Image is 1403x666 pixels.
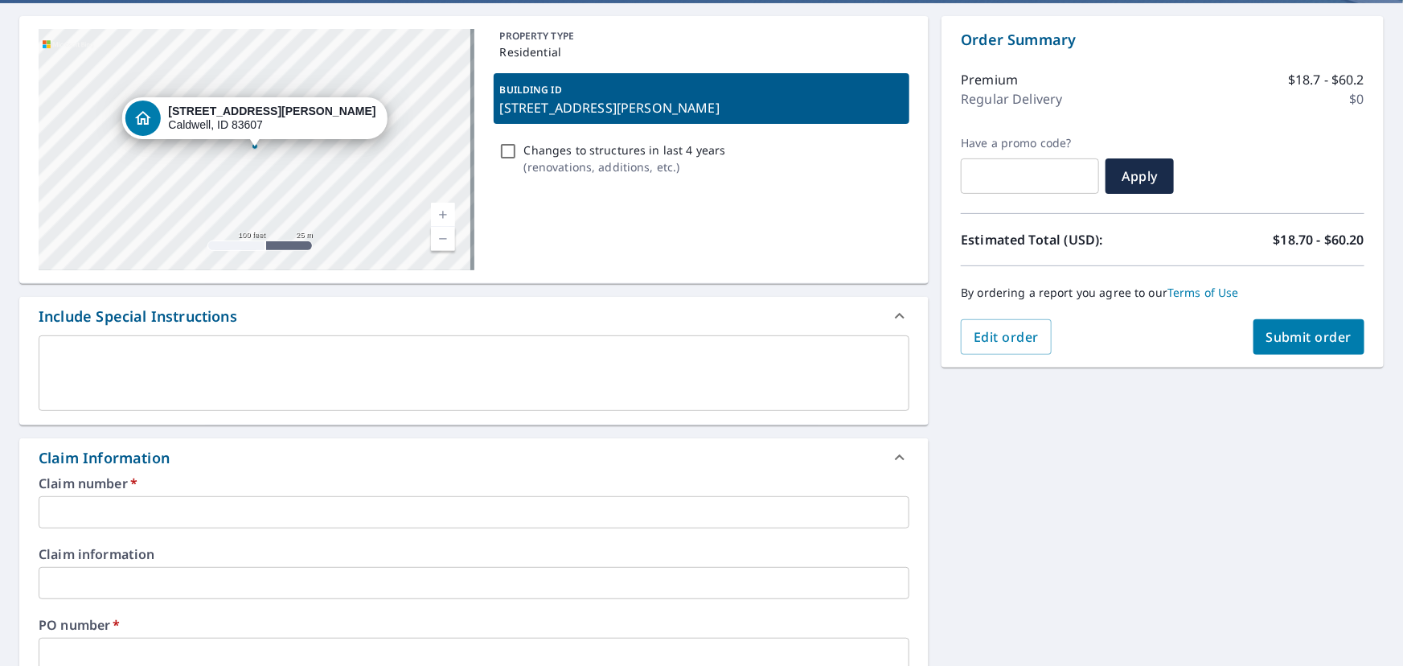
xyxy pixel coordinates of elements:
div: Include Special Instructions [19,297,929,335]
div: Claim Information [19,438,929,477]
span: Apply [1118,167,1161,185]
span: Submit order [1266,328,1352,346]
strong: [STREET_ADDRESS][PERSON_NAME] [168,105,375,117]
a: Current Level 18, Zoom Out [431,227,455,251]
button: Edit order [961,319,1052,355]
p: Residential [500,43,904,60]
p: $18.70 - $60.20 [1274,230,1364,249]
a: Current Level 18, Zoom In [431,203,455,227]
p: Changes to structures in last 4 years [524,142,726,158]
div: Caldwell, ID 83607 [168,105,375,132]
p: Regular Delivery [961,89,1062,109]
span: Edit order [974,328,1039,346]
p: Order Summary [961,29,1364,51]
p: BUILDING ID [500,83,562,97]
p: ( renovations, additions, etc. ) [524,158,726,175]
p: [STREET_ADDRESS][PERSON_NAME] [500,98,904,117]
div: Include Special Instructions [39,306,237,327]
label: Have a promo code? [961,136,1099,150]
p: PROPERTY TYPE [500,29,904,43]
button: Apply [1106,158,1174,194]
label: Claim information [39,548,909,561]
p: $0 [1350,89,1364,109]
p: Premium [961,70,1018,89]
p: $18.7 - $60.2 [1288,70,1364,89]
button: Submit order [1253,319,1365,355]
label: Claim number [39,477,909,490]
a: Terms of Use [1167,285,1239,300]
label: PO number [39,619,909,631]
p: By ordering a report you agree to our [961,286,1364,300]
div: Dropped pin, building 1, Residential property, 14159 Shannon Cir Caldwell, ID 83607 [121,97,387,147]
p: Estimated Total (USD): [961,230,1163,249]
div: Claim Information [39,447,170,469]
